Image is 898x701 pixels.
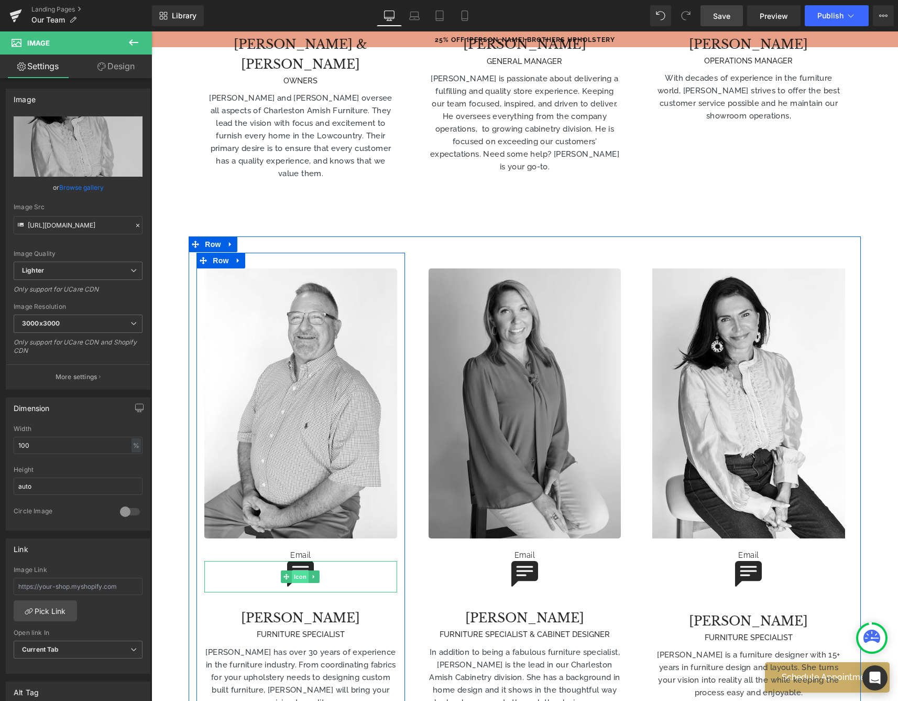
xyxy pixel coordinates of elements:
div: Circle Image [14,507,109,518]
h4: [PERSON_NAME] & [PERSON_NAME] [53,3,245,43]
p: [PERSON_NAME] and [PERSON_NAME] oversee all aspects of Charleston Amish Furniture. They lead the ... [53,60,245,148]
input: https://your-shop.myshopify.com [14,578,143,595]
h4: [PERSON_NAME] [501,3,693,23]
div: FURNITURE SPECIALIST [53,597,245,609]
span: Preview [760,10,788,21]
a: Laptop [402,5,427,26]
p: Email [53,517,245,530]
b: 3000x3000 [22,319,60,327]
div: OPERATIONS MANAGER [501,23,693,35]
button: More [873,5,894,26]
span: Publish [817,12,844,20]
span: Row [59,221,80,237]
span: Our Team [31,16,65,24]
a: New Library [152,5,204,26]
span: [PERSON_NAME] [538,582,656,597]
h4: [PERSON_NAME] [53,577,245,597]
span: Icon [140,539,157,552]
input: auto [14,478,143,495]
div: Width [14,425,143,433]
div: GENERAL MANAGER [277,24,469,36]
span: Save [713,10,730,21]
p: Email [501,517,693,530]
div: FURNITURE SPECIALIST & CABINET DESIGNER [277,597,469,609]
button: Redo [675,5,696,26]
div: Link [14,539,28,554]
p: With decades of experience in the furniture world, [PERSON_NAME] strives to offer the best custom... [501,40,693,91]
a: Expand / Collapse [80,221,94,237]
h4: [PERSON_NAME] [277,3,469,24]
a: Mobile [452,5,477,26]
a: Browse gallery [59,178,104,197]
span: Library [172,11,196,20]
a: Design [78,55,154,78]
a: Expand / Collapse [72,205,86,221]
a: Landing Pages [31,5,152,14]
input: auto [14,437,143,454]
button: More settings [6,364,150,389]
a: Pick Link [14,600,77,621]
a: Preview [747,5,801,26]
button: Publish [805,5,869,26]
div: Only support for UCare CDN [14,285,143,300]
div: Dimension [14,398,50,413]
a: Expand / Collapse [157,539,168,552]
p: [PERSON_NAME] has over 30 years of experience in the furniture industry. From coordinating fabric... [53,614,245,677]
input: Link [14,216,143,234]
div: Alt Tag [14,682,39,697]
img: Craig Reda Sales Specialist at Charleston Amish Furniture [53,237,245,507]
b: Current Tab [22,645,59,653]
a: Desktop [377,5,402,26]
h4: [PERSON_NAME] [277,577,469,597]
span: Image [27,39,50,47]
div: Only support for UCare CDN and Shopify CDN [14,338,143,362]
p: Email [277,517,469,530]
div: Image Link [14,566,143,574]
div: Image Resolution [14,303,143,310]
div: OWNERS [53,43,245,55]
div: Image Quality [14,250,143,257]
span: Row [51,205,72,221]
p: [PERSON_NAME] is a furniture designer with 15+ years in furniture design and layouts. She turns y... [501,617,693,667]
p: More settings [56,372,97,382]
div: Image Src [14,203,143,211]
div: Image [14,89,36,104]
a: Tablet [427,5,452,26]
button: Undo [650,5,671,26]
div: % [132,438,141,452]
p: [PERSON_NAME] is passionate about delivering a fulfilling and quality store experience. Keeping o... [277,41,469,142]
b: Lighter [22,266,44,274]
div: Open link In [14,629,143,637]
div: or [14,182,143,193]
div: FURNITURE SPECIALIST [501,600,693,612]
div: Open Intercom Messenger [862,665,888,691]
div: Height [14,466,143,473]
img: Lauren Furniture Specialist at Charleston Amish Furniture [277,237,469,507]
